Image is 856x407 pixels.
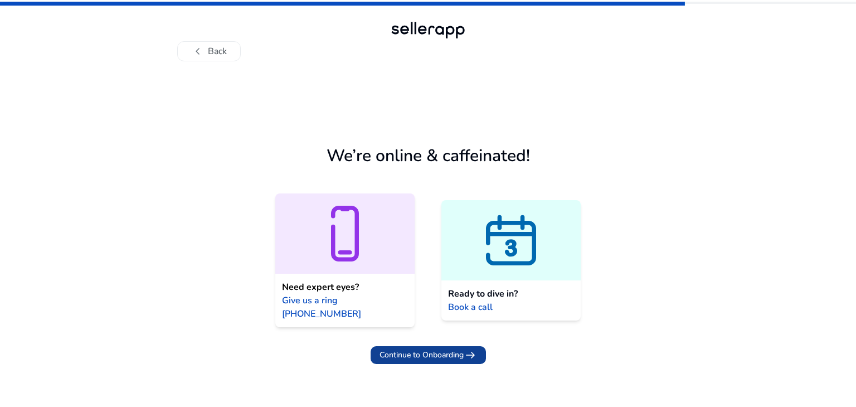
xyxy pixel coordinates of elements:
span: Need expert eyes? [282,280,359,294]
span: Ready to dive in? [448,287,518,301]
span: chevron_left [191,45,205,58]
h1: We’re online & caffeinated! [327,146,530,166]
button: Continue to Onboardingarrow_right_alt [371,346,486,364]
a: Need expert eyes?Give us a ring [PHONE_NUMBER] [275,193,415,327]
span: Book a call [448,301,493,314]
button: chevron_leftBack [177,41,241,61]
span: Give us a ring [PHONE_NUMBER] [282,294,408,321]
span: arrow_right_alt [464,348,477,362]
span: Continue to Onboarding [380,349,464,361]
